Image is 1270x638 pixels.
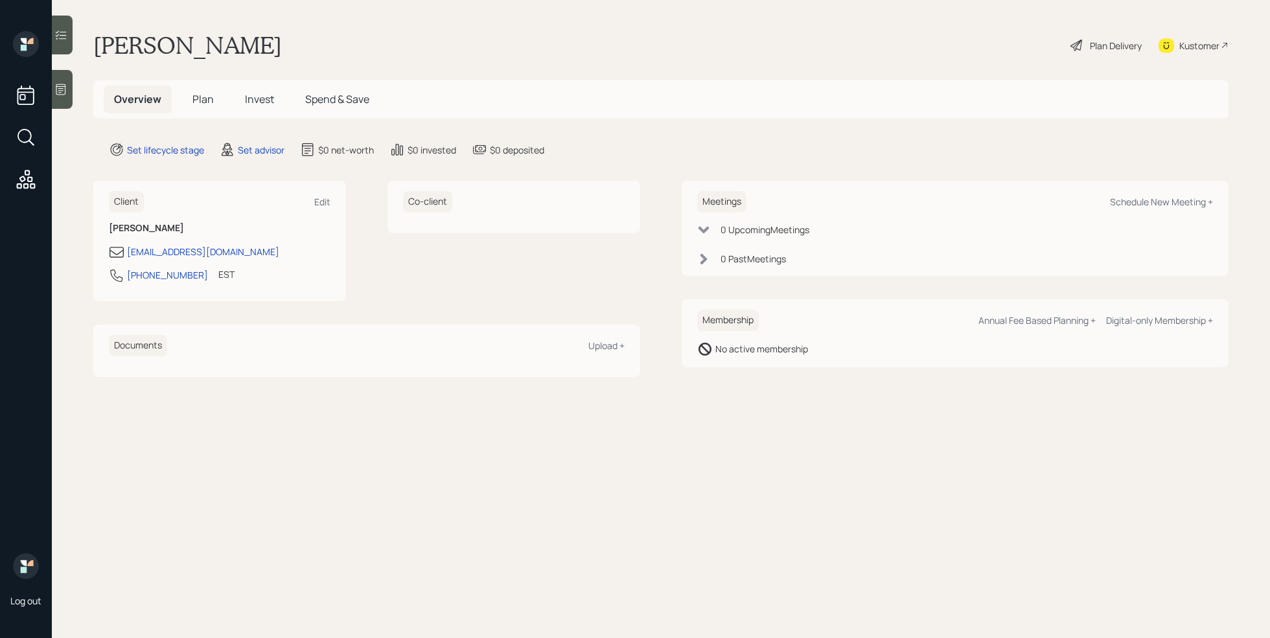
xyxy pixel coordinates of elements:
span: Spend & Save [305,92,369,106]
div: Annual Fee Based Planning + [978,314,1096,326]
h6: Client [109,191,144,212]
span: Overview [114,92,161,106]
h6: [PERSON_NAME] [109,223,330,234]
div: Digital-only Membership + [1106,314,1213,326]
div: Upload + [588,339,625,352]
div: [PHONE_NUMBER] [127,268,208,282]
h6: Documents [109,335,167,356]
h6: Meetings [697,191,746,212]
h6: Membership [697,310,759,331]
div: [EMAIL_ADDRESS][DOMAIN_NAME] [127,245,279,258]
span: Invest [245,92,274,106]
div: No active membership [715,342,808,356]
div: $0 invested [408,143,456,157]
h6: Co-client [403,191,452,212]
div: 0 Past Meeting s [721,252,786,266]
div: Schedule New Meeting + [1110,196,1213,208]
div: Set advisor [238,143,284,157]
div: 0 Upcoming Meeting s [721,223,809,236]
div: $0 net-worth [318,143,374,157]
img: retirable_logo.png [13,553,39,579]
h1: [PERSON_NAME] [93,31,282,60]
div: Set lifecycle stage [127,143,204,157]
div: EST [218,268,235,281]
span: Plan [192,92,214,106]
div: Log out [10,595,41,607]
div: Edit [314,196,330,208]
div: Kustomer [1179,39,1219,52]
div: Plan Delivery [1090,39,1142,52]
div: $0 deposited [490,143,544,157]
